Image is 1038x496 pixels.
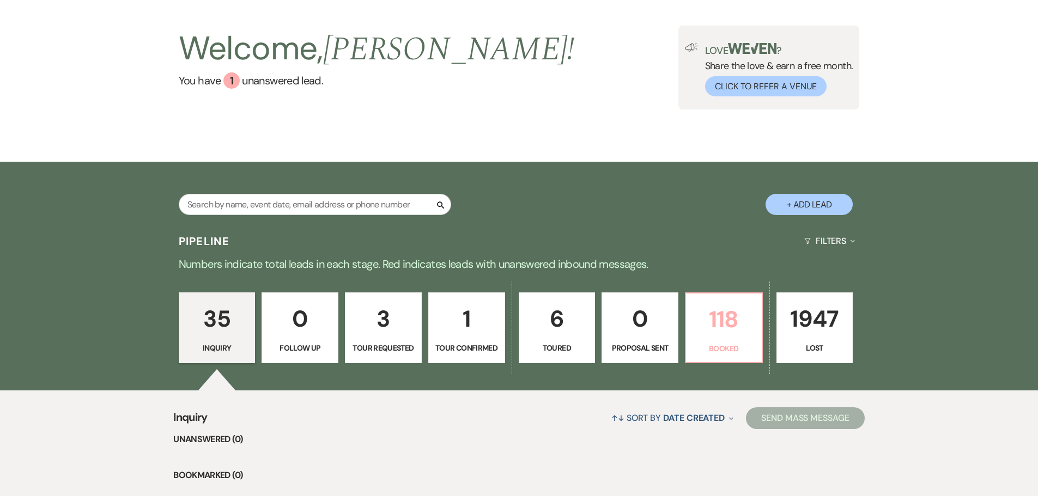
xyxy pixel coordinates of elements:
span: Inquiry [173,409,208,432]
h2: Welcome, [179,26,575,72]
a: 1947Lost [776,292,853,363]
p: 3 [352,301,415,337]
h3: Pipeline [179,234,230,249]
p: Booked [693,342,755,354]
p: Love ? [705,43,853,56]
a: You have 1 unanswered lead. [179,72,575,89]
p: 1947 [784,301,846,337]
p: 0 [269,301,331,337]
div: 1 [223,72,240,89]
p: 1 [435,301,498,337]
button: Send Mass Message [746,407,865,429]
input: Search by name, event date, email address or phone number [179,194,451,215]
p: Inquiry [186,342,248,354]
p: Tour Requested [352,342,415,354]
a: 1Tour Confirmed [428,292,505,363]
p: Toured [526,342,588,354]
img: weven-logo-green.svg [728,43,776,54]
p: Proposal Sent [609,342,671,354]
p: 0 [609,301,671,337]
li: Bookmarked (0) [173,468,865,482]
button: Click to Refer a Venue [705,76,827,96]
p: 6 [526,301,588,337]
button: Sort By Date Created [607,403,738,432]
p: Follow Up [269,342,331,354]
p: Lost [784,342,846,354]
button: + Add Lead [766,194,853,215]
a: 0Follow Up [262,292,338,363]
a: 3Tour Requested [345,292,422,363]
p: Numbers indicate total leads in each stage. Red indicates leads with unanswered inbound messages. [127,255,912,273]
p: 35 [186,301,248,337]
li: Unanswered (0) [173,432,865,446]
a: 35Inquiry [179,292,256,363]
a: 6Toured [519,292,596,363]
a: 0Proposal Sent [602,292,678,363]
span: ↑↓ [611,412,624,424]
span: [PERSON_NAME] ! [323,25,575,75]
a: 118Booked [685,292,763,363]
p: 118 [693,301,755,338]
span: Date Created [663,412,725,424]
div: Share the love & earn a free month. [699,43,853,96]
img: loud-speaker-illustration.svg [685,43,699,52]
button: Filters [800,226,859,255]
p: Tour Confirmed [435,342,498,354]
